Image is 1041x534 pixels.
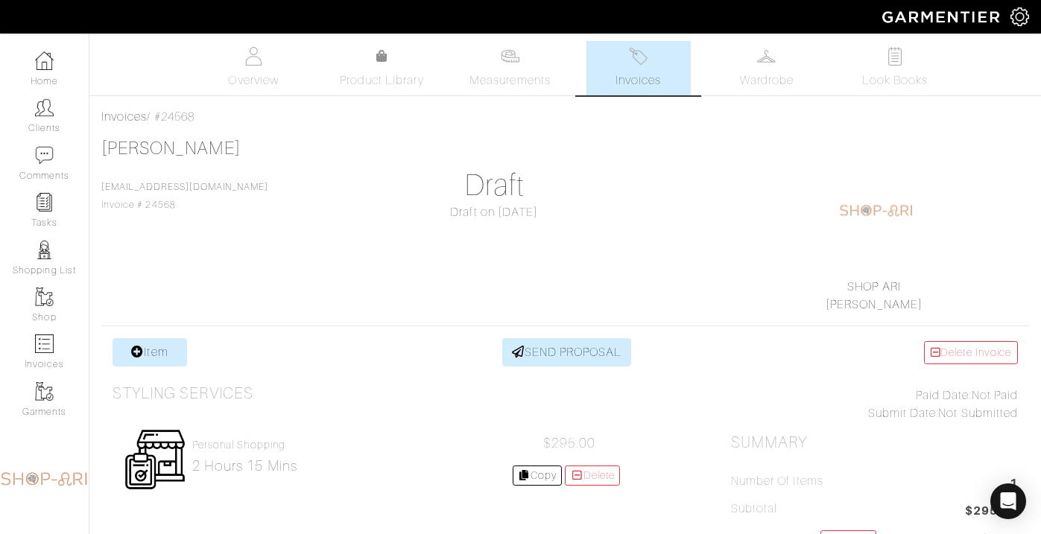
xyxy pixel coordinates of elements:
[35,334,54,353] img: orders-icon-0abe47150d42831381b5fb84f609e132dff9fe21cb692f30cb5eec754e2cba89.png
[35,98,54,117] img: clients-icon-6bae9207a08558b7cb47a8932f037763ab4055f8c8b6bfacd5dc20c3e0201464.png
[244,47,263,66] img: basicinfo-40fd8af6dae0f16599ec9e87c0ef1c0a1fdea2edbe929e3d69a839185d80c458.svg
[839,174,914,248] img: 1604236452839.png.png
[351,168,638,203] h1: Draft
[192,457,297,474] h2: 2 hours 15 mins
[868,407,939,420] span: Submit Date:
[543,436,595,451] span: $295.00
[35,193,54,212] img: reminder-icon-8004d30b9f0a5d33ae49ab947aed9ed385cf756f9e5892f1edd6e32f2345188e.png
[862,71,928,89] span: Look Books
[113,384,253,403] h3: Styling Services
[340,71,424,89] span: Product Library
[469,71,551,89] span: Measurements
[826,298,923,311] a: [PERSON_NAME]
[502,338,632,366] a: SEND PROPOSAL
[757,47,776,66] img: wardrobe-487a4870c1b7c33e795ec22d11cfc2ed9d08956e64fb3008fe2437562e282088.svg
[990,483,1026,519] div: Open Intercom Messenger
[885,47,904,66] img: todo-9ac3debb85659649dc8f770b8b6100bb5dab4b48dedcbae339e5042a72dfd3cc.svg
[916,389,972,402] span: Paid Date:
[731,433,1018,452] h2: Summary
[924,341,1018,364] a: Delete Invoice
[731,474,823,489] h5: Number of Items
[513,465,563,486] a: Copy
[201,41,306,95] a: Overview
[731,387,1018,422] div: Not Paid Not Submitted
[629,47,648,66] img: orders-27d20c2124de7fd6de4e0e44c1d41de31381a507db9b33961299e4e07d508b8c.svg
[35,382,54,401] img: garments-icon-b7da505a4dc4fd61783c78ac3ca0ef83fa9d6f193b1c9dc38574b1d14d53ca28.png
[35,146,54,165] img: comment-icon-a0a6a9ef722e966f86d9cbdc48e553b5cf19dbc54f86b18d962a5391bc8f6eb6.png
[192,439,297,474] a: Personal Shopping 2 hours 15 mins
[101,139,241,158] a: [PERSON_NAME]
[228,71,278,89] span: Overview
[101,182,268,210] span: Invoice # 24568
[35,51,54,70] img: dashboard-icon-dbcd8f5a0b271acd01030246c82b418ddd0df26cd7fceb0bd07c9910d44c42f6.png
[101,182,268,192] a: [EMAIL_ADDRESS][DOMAIN_NAME]
[101,110,147,124] a: Invoices
[501,47,519,66] img: measurements-466bbee1fd09ba9460f595b01e5d73f9e2bff037440d3c8f018324cb6cdf7a4a.svg
[124,428,186,491] img: Womens_Service-b2905c8a555b134d70f80a63ccd9711e5cb40bac1cff00c12a43f244cd2c1cd3.png
[113,338,187,366] a: Item
[192,439,297,451] h4: Personal Shopping
[35,241,54,259] img: stylists-icon-eb353228a002819b7ec25b43dbf5f0378dd9e0616d9560372ff212230b889e62.png
[351,203,638,221] div: Draft on [DATE]
[965,502,1018,522] span: $295.00
[740,71,794,89] span: Wardrobe
[1010,7,1029,26] img: gear-icon-white-bd11855cb880d31180b6d7d6211b90ccbf57a29d726f0c71d8c61bd08dd39cc2.png
[35,287,54,306] img: garments-icon-b7da505a4dc4fd61783c78ac3ca0ef83fa9d6f193b1c9dc38574b1d14d53ca28.png
[875,4,1010,30] img: garmentier-logo-header-white-b43fb05a5012e4ada735d5af1a66efaba907eab6374d6393d1fbf88cb4ef424d.png
[715,41,819,95] a: Wardrobe
[731,502,777,516] h5: Subtotal
[458,41,563,95] a: Measurements
[329,48,434,89] a: Product Library
[1010,474,1018,495] span: 1
[101,108,1029,126] div: / #24568
[843,41,947,95] a: Look Books
[586,41,691,95] a: Invoices
[565,465,620,486] a: Delete
[616,71,661,89] span: Invoices
[847,280,900,293] a: SHOP ARI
